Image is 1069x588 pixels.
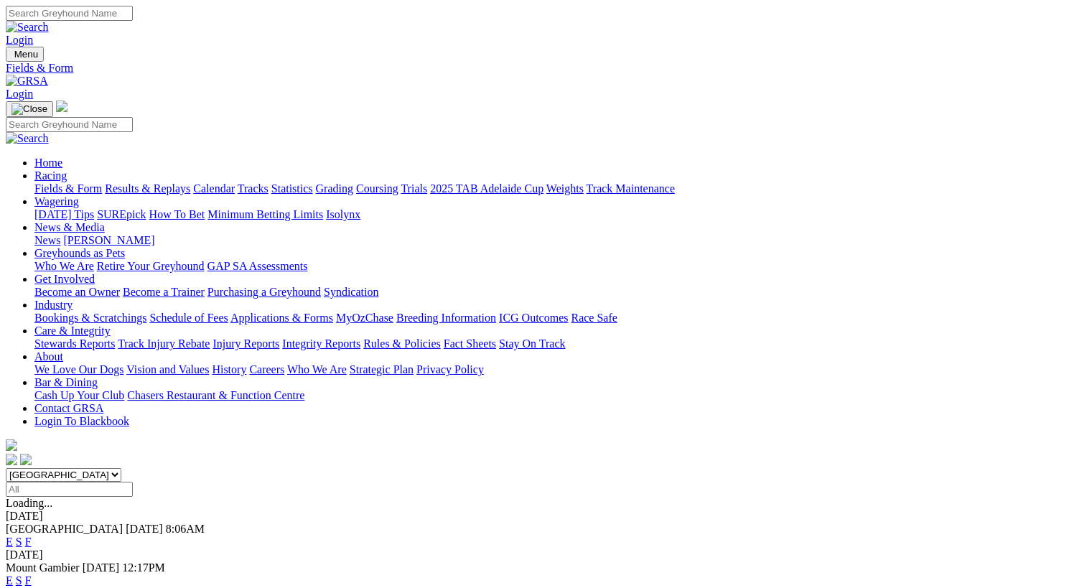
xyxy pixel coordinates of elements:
[499,337,565,350] a: Stay On Track
[25,536,32,548] a: F
[6,88,33,100] a: Login
[6,21,49,34] img: Search
[118,337,210,350] a: Track Injury Rebate
[34,312,1063,325] div: Industry
[34,376,98,388] a: Bar & Dining
[587,182,675,195] a: Track Maintenance
[34,195,79,207] a: Wagering
[126,363,209,375] a: Vision and Values
[126,523,163,535] span: [DATE]
[34,169,67,182] a: Racing
[105,182,190,195] a: Results & Replays
[34,402,103,414] a: Contact GRSA
[350,363,414,375] a: Strategic Plan
[212,363,246,375] a: History
[34,234,60,246] a: News
[271,182,313,195] a: Statistics
[6,510,1063,523] div: [DATE]
[6,536,13,548] a: E
[122,561,165,574] span: 12:17PM
[34,234,1063,247] div: News & Media
[571,312,617,324] a: Race Safe
[34,350,63,363] a: About
[56,101,67,112] img: logo-grsa-white.png
[444,337,496,350] a: Fact Sheets
[127,389,304,401] a: Chasers Restaurant & Function Centre
[6,6,133,21] input: Search
[363,337,441,350] a: Rules & Policies
[63,234,154,246] a: [PERSON_NAME]
[193,182,235,195] a: Calendar
[16,574,22,587] a: S
[249,363,284,375] a: Careers
[34,325,111,337] a: Care & Integrity
[546,182,584,195] a: Weights
[430,182,543,195] a: 2025 TAB Adelaide Cup
[6,497,52,509] span: Loading...
[25,574,32,587] a: F
[34,337,1063,350] div: Care & Integrity
[6,439,17,451] img: logo-grsa-white.png
[97,260,205,272] a: Retire Your Greyhound
[207,286,321,298] a: Purchasing a Greyhound
[11,103,47,115] img: Close
[34,312,146,324] a: Bookings & Scratchings
[34,157,62,169] a: Home
[6,62,1063,75] a: Fields & Form
[34,299,73,311] a: Industry
[6,75,48,88] img: GRSA
[326,208,360,220] a: Isolynx
[34,260,1063,273] div: Greyhounds as Pets
[34,389,1063,402] div: Bar & Dining
[83,561,120,574] span: [DATE]
[166,523,205,535] span: 8:06AM
[34,208,94,220] a: [DATE] Tips
[149,312,228,324] a: Schedule of Fees
[6,561,80,574] span: Mount Gambier
[34,389,124,401] a: Cash Up Your Club
[34,182,1063,195] div: Racing
[14,49,38,60] span: Menu
[34,182,102,195] a: Fields & Form
[6,574,13,587] a: E
[282,337,360,350] a: Integrity Reports
[416,363,484,375] a: Privacy Policy
[6,101,53,117] button: Toggle navigation
[34,286,1063,299] div: Get Involved
[356,182,398,195] a: Coursing
[499,312,568,324] a: ICG Outcomes
[123,286,205,298] a: Become a Trainer
[20,454,32,465] img: twitter.svg
[6,34,33,46] a: Login
[34,208,1063,221] div: Wagering
[230,312,333,324] a: Applications & Forms
[34,363,1063,376] div: About
[6,523,123,535] span: [GEOGRAPHIC_DATA]
[324,286,378,298] a: Syndication
[207,260,308,272] a: GAP SA Assessments
[336,312,393,324] a: MyOzChase
[287,363,347,375] a: Who We Are
[213,337,279,350] a: Injury Reports
[6,482,133,497] input: Select date
[34,273,95,285] a: Get Involved
[34,260,94,272] a: Who We Are
[34,337,115,350] a: Stewards Reports
[6,47,44,62] button: Toggle navigation
[34,221,105,233] a: News & Media
[97,208,146,220] a: SUREpick
[401,182,427,195] a: Trials
[6,549,1063,561] div: [DATE]
[6,132,49,145] img: Search
[149,208,205,220] a: How To Bet
[316,182,353,195] a: Grading
[207,208,323,220] a: Minimum Betting Limits
[34,415,129,427] a: Login To Blackbook
[34,363,123,375] a: We Love Our Dogs
[6,454,17,465] img: facebook.svg
[34,286,120,298] a: Become an Owner
[16,536,22,548] a: S
[34,247,125,259] a: Greyhounds as Pets
[396,312,496,324] a: Breeding Information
